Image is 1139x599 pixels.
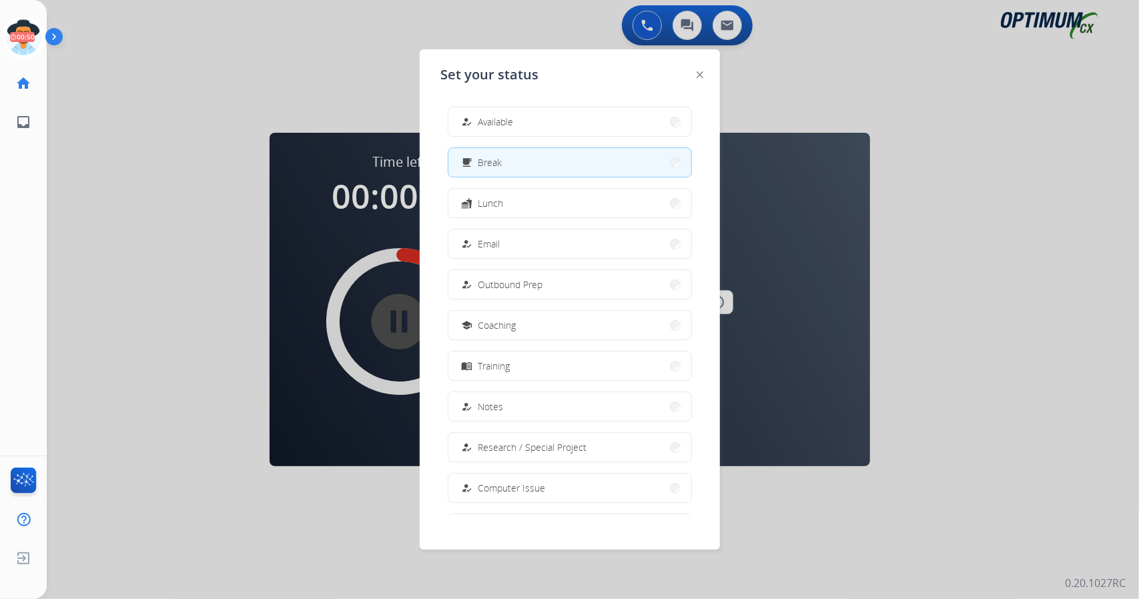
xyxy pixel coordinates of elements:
[478,115,514,129] span: Available
[441,65,539,84] span: Set your status
[478,481,546,495] span: Computer Issue
[448,229,691,258] button: Email
[448,311,691,340] button: Coaching
[478,440,587,454] span: Research / Special Project
[1065,575,1126,591] p: 0.20.1027RC
[448,392,691,421] button: Notes
[461,401,472,412] mat-icon: how_to_reg
[461,360,472,372] mat-icon: menu_book
[448,189,691,217] button: Lunch
[448,107,691,136] button: Available
[448,148,691,177] button: Break
[478,196,504,210] span: Lunch
[15,75,31,91] mat-icon: home
[461,238,472,249] mat-icon: how_to_reg
[461,320,472,331] mat-icon: school
[478,237,500,251] span: Email
[448,433,691,462] button: Research / Special Project
[461,482,472,494] mat-icon: how_to_reg
[478,400,504,414] span: Notes
[448,474,691,502] button: Computer Issue
[461,279,472,290] mat-icon: how_to_reg
[461,442,472,453] mat-icon: how_to_reg
[461,157,472,168] mat-icon: free_breakfast
[448,270,691,299] button: Outbound Prep
[478,318,516,332] span: Coaching
[697,71,703,78] img: close-button
[461,116,472,127] mat-icon: how_to_reg
[478,359,510,373] span: Training
[448,514,691,543] button: Internet Issue
[15,114,31,130] mat-icon: inbox
[478,155,502,169] span: Break
[478,277,543,291] span: Outbound Prep
[448,352,691,380] button: Training
[461,197,472,209] mat-icon: fastfood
